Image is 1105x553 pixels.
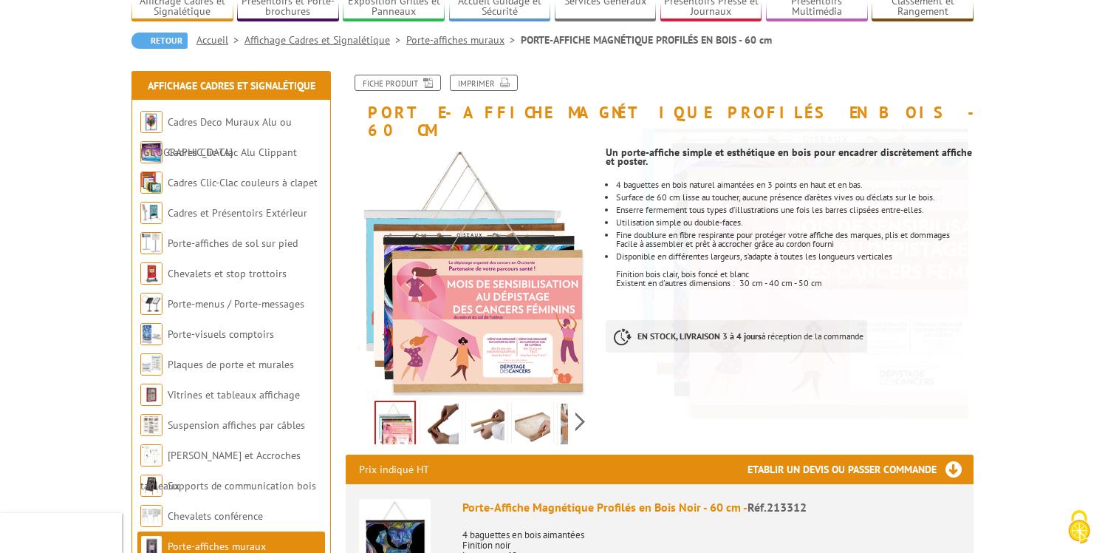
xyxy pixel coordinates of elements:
a: Accueil [196,33,244,47]
img: Porte-visuels comptoirs [140,323,162,345]
img: Cookies (fenêtre modale) [1061,509,1098,546]
a: Chevalets et stop trottoirs [168,267,287,280]
span: Next [573,410,587,434]
img: Porte-affiches de sol sur pied [140,232,162,254]
a: Porte-affiches muraux [168,540,266,553]
img: 213312_profiles_bois_aimantes_60_cm.jpg [376,402,414,448]
img: Plaques de porte et murales [140,353,162,376]
li: PORTE-AFFICHE MAGNÉTIQUE PROFILÉS EN BOIS - 60 cm [521,33,772,47]
a: Chevalets conférence [168,509,263,523]
img: 213399_porte-affiches_magnetique_bois_fonce_3.jpg [515,404,550,449]
h1: PORTE-AFFICHE MAGNÉTIQUE PROFILÉS EN BOIS - 60 cm [335,75,985,139]
img: Cimaises et Accroches tableaux [140,444,162,467]
a: Affichage Cadres et Signalétique [244,33,406,47]
img: 213399_porte-affiches_magnetique_bois_fonce_2.jpg [423,404,459,449]
p: Prix indiqué HT [359,455,429,484]
a: Cadres et Présentoirs Extérieur [168,206,307,220]
a: Suspension affiches par câbles [168,418,305,432]
a: Affichage Cadres et Signalétique [148,79,315,92]
a: Porte-visuels comptoirs [168,328,274,341]
span: Réf.213312 [747,500,807,515]
a: [PERSON_NAME] et Accroches tableaux [140,449,301,492]
button: Cookies (fenêtre modale) [1053,503,1105,553]
a: Vitrines et tableaux affichage [168,388,300,401]
img: 213399_porte-affiches_magnetique_bois_clair_2.jpg [469,404,504,449]
a: Porte-affiches de sol sur pied [168,237,298,250]
img: Suspension affiches par câbles [140,414,162,436]
img: Cadres Clic-Clac couleurs à clapet [140,172,162,194]
div: Porte-Affiche Magnétique Profilés en Bois Noir - 60 cm - [462,499,960,516]
img: Chevalets et stop trottoirs [140,262,162,285]
a: Fiche produit [355,75,441,91]
img: 213312_profiles_bois_aimantes_60_cm.jpg [346,146,595,396]
img: Porte-menus / Porte-messages [140,293,162,315]
img: Cadres et Présentoirs Extérieur [140,202,162,224]
a: Imprimer [450,75,518,91]
a: Cadres Clic-Clac Alu Clippant [168,146,297,159]
img: Cadres Deco Muraux Alu ou Bois [140,111,162,133]
h3: Etablir un devis ou passer commande [747,455,974,484]
img: Chevalets conférence [140,505,162,527]
img: Vitrines et tableaux affichage [140,384,162,406]
a: Porte-menus / Porte-messages [168,297,304,311]
img: 213399_porte-affiches_magnetique_bois_clair_4.jpg [561,404,596,449]
a: Plaques de porte et murales [168,358,294,371]
a: Cadres Deco Muraux Alu ou [GEOGRAPHIC_DATA] [140,115,292,159]
a: Cadres Clic-Clac couleurs à clapet [168,176,318,189]
a: Retour [131,33,188,49]
a: Supports de communication bois [168,479,316,492]
a: Porte-affiches muraux [406,33,521,47]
